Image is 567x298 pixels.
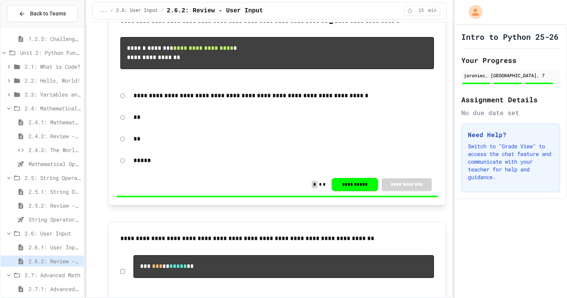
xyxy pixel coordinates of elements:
[29,118,81,126] span: 2.4.1: Mathematical Operators
[29,132,81,140] span: 2.4.2: Review - Mathematical Operators
[468,130,553,139] h3: Need Help?
[25,104,81,112] span: 2.4: Mathematical Operators
[25,90,81,98] span: 2.3: Variables and Data Types
[468,142,553,181] p: Switch to "Grade View" to access the chat feature and communicate with your teacher for help and ...
[7,5,78,22] button: Back to Teams
[461,55,560,66] h2: Your Progress
[25,229,81,237] span: 2.6: User Input
[25,271,81,279] span: 2.7: Advanced Math
[29,243,81,251] span: 2.6.1: User Input
[461,108,560,117] div: No due date set
[29,201,81,210] span: 2.5.2: Review - String Operators
[461,94,560,105] h2: Assignment Details
[464,72,558,79] div: jaroniec, [GEOGRAPHIC_DATA], 7
[161,8,164,14] span: /
[29,160,81,168] span: Mathematical Operators - Quiz
[461,3,484,21] div: My Account
[20,49,81,57] span: Unit 2: Python Fundamentals
[167,6,263,15] span: 2.6.2: Review - User Input
[29,257,81,265] span: 2.6.2: Review - User Input
[29,215,81,223] span: String Operators - Quiz
[415,8,427,14] span: 15
[461,31,559,42] h1: Intro to Python 25-26
[116,8,158,14] span: 2.6: User Input
[25,174,81,182] span: 2.5: String Operators
[25,63,81,71] span: 2.1: What is Code?
[29,35,81,43] span: 1.2.3: Challenge Problem - The Bridge
[29,285,81,293] span: 2.7.1: Advanced Math
[30,10,66,18] span: Back to Teams
[99,8,107,14] span: ...
[428,8,437,14] span: min
[110,8,113,14] span: /
[29,146,81,154] span: 2.4.3: The World's Worst [PERSON_NAME] Market
[29,188,81,196] span: 2.5.1: String Operators
[25,76,81,85] span: 2.2: Hello, World!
